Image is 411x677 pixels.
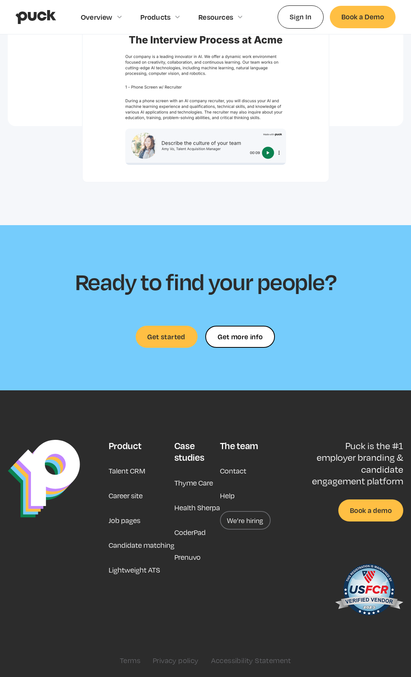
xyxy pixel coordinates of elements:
[136,326,198,348] a: Get started
[153,656,199,665] a: Privacy policy
[174,548,201,566] a: Prenuvo
[198,13,233,21] div: Resources
[220,440,258,451] div: The team
[310,440,403,487] p: Puck is the #1 employer branding & candidate engagement platform
[220,462,246,480] a: Contact
[109,440,142,451] div: Product
[109,561,160,579] a: Lightweight ATS
[338,499,403,521] a: Book a demo
[220,511,271,530] a: We’re hiring
[109,486,143,505] a: Career site
[120,656,140,665] a: Terms
[8,440,80,518] img: Puck Logo
[174,440,220,463] div: Case studies
[205,326,275,348] a: Get more info
[174,498,220,517] a: Health Sherpa
[211,656,291,665] a: Accessibility Statement
[109,536,174,554] a: Candidate matching
[334,560,403,622] img: US Federal Contractor Registration System for Award Management Verified Vendor Seal
[220,486,235,505] a: Help
[174,474,213,492] a: Thyme Care
[140,13,171,21] div: Products
[205,326,275,348] form: Ready to find your people
[81,13,113,21] div: Overview
[174,523,206,542] a: CoderPad
[75,268,336,295] h2: Ready to find your people?
[109,511,140,530] a: Job pages
[109,462,145,480] a: Talent CRM
[330,6,396,28] a: Book a Demo
[278,5,324,28] a: Sign In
